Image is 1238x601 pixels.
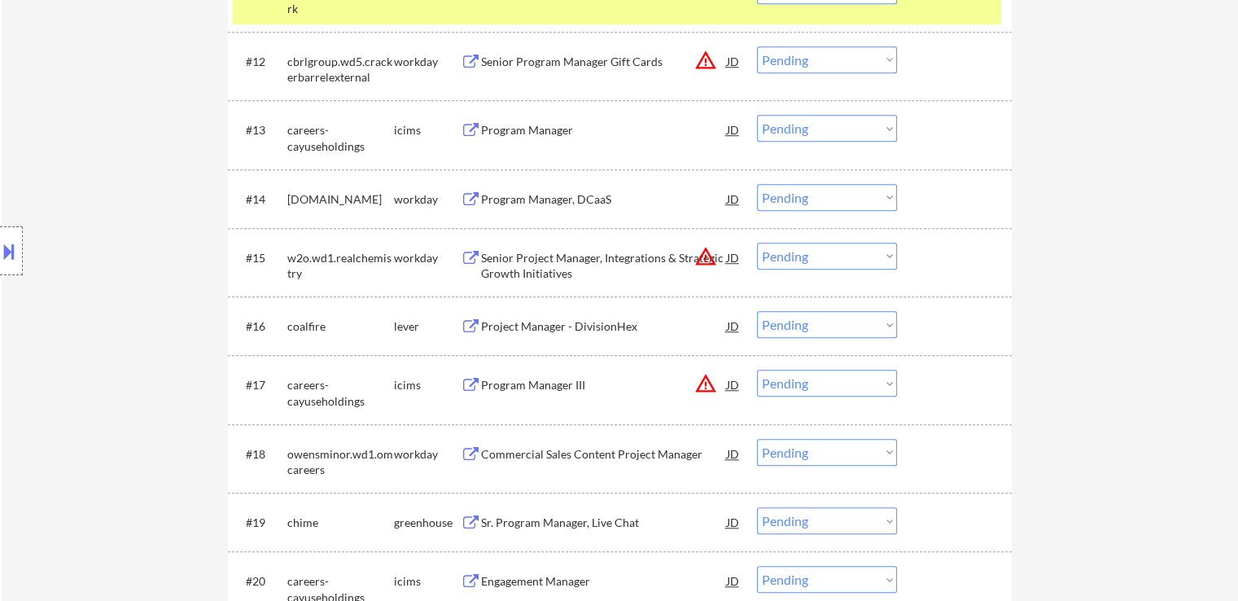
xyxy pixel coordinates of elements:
div: workday [394,54,461,70]
div: JD [725,243,741,272]
div: JD [725,311,741,340]
div: w2o.wd1.realchemistry [287,250,394,282]
div: coalfire [287,318,394,335]
button: warning_amber [694,245,717,268]
div: JD [725,439,741,468]
button: warning_amber [694,372,717,395]
div: Program Manager III [481,377,727,393]
div: workday [394,250,461,266]
div: workday [394,191,461,208]
div: workday [394,446,461,463]
div: careers-cayuseholdings [287,122,394,154]
div: #20 [246,573,274,590]
div: Project Manager - DivisionHex [481,318,727,335]
div: JD [725,46,741,76]
div: #19 [246,515,274,531]
div: cbrlgroup.wd5.crackerbarrelexternal [287,54,394,86]
div: icims [394,122,461,138]
div: JD [725,507,741,537]
div: Program Manager, DCaaS [481,191,727,208]
div: icims [394,377,461,393]
div: icims [394,573,461,590]
div: careers-cayuseholdings [287,377,394,409]
div: Commercial Sales Content Project Manager [481,446,727,463]
div: Senior Program Manager Gift Cards [481,54,727,70]
div: Senior Project Manager, Integrations & Strategic Growth Initiatives [481,250,727,282]
div: lever [394,318,461,335]
div: owensminor.wd1.omcareers [287,446,394,478]
div: JD [725,566,741,595]
div: #18 [246,446,274,463]
div: [DOMAIN_NAME] [287,191,394,208]
button: warning_amber [694,49,717,72]
div: JD [725,370,741,399]
div: Sr. Program Manager, Live Chat [481,515,727,531]
div: Engagement Manager [481,573,727,590]
div: JD [725,184,741,213]
div: Program Manager [481,122,727,138]
div: chime [287,515,394,531]
div: greenhouse [394,515,461,531]
div: #12 [246,54,274,70]
div: JD [725,115,741,144]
